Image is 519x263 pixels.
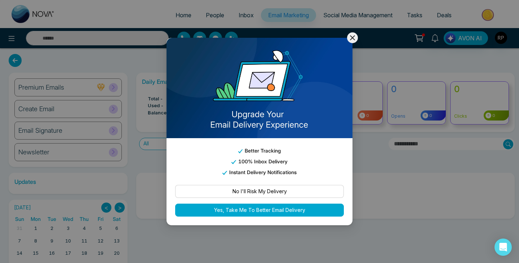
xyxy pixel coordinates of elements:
[175,204,344,217] button: Yes, Take Me To Better Email Delivery
[494,239,512,256] div: Open Intercom Messenger
[238,149,243,153] img: tick_email_template.svg
[175,168,344,176] p: Instant Delivery Notifications
[167,38,352,139] img: email_template_bg.png
[222,171,227,175] img: tick_email_template.svg
[175,185,344,198] button: No I'll Risk My Delivery
[231,160,236,164] img: tick_email_template.svg
[175,147,344,155] p: Better Tracking
[175,158,344,165] p: 100% Inbox Delivery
